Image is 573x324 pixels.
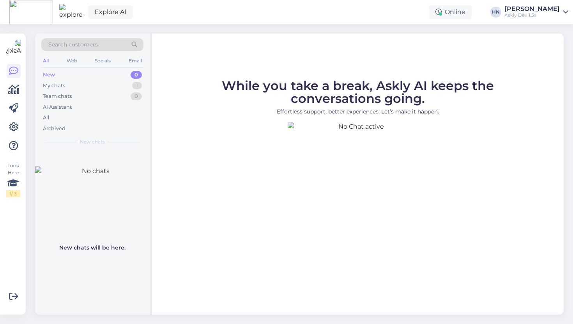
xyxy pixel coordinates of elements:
img: Askly Logo [6,40,21,55]
div: Web [65,56,79,66]
div: Team chats [43,92,72,100]
div: Socials [93,56,112,66]
span: New chats [80,138,105,145]
div: My chats [43,82,65,90]
span: While you take a break, Askly AI keeps the conversations going. [222,78,494,106]
p: Effortless support, better experiences. Let’s make it happen. [186,108,529,116]
img: No chats [35,166,150,237]
div: New [43,71,55,79]
div: [PERSON_NAME] [504,6,560,12]
div: Email [127,56,143,66]
div: Look Here [6,162,20,197]
div: Archived [43,125,65,133]
div: 1 [132,82,142,90]
div: AI Assistant [43,103,72,111]
img: No Chat active [288,122,428,262]
div: All [43,114,50,122]
div: 0 [131,71,142,79]
div: HN [490,7,501,18]
div: All [41,56,50,66]
div: 1 / 3 [6,190,20,197]
a: [PERSON_NAME]Askly Dev 1.5a [504,6,568,18]
span: Search customers [48,41,98,49]
img: explore-ai [59,4,85,20]
div: Askly Dev 1.5a [504,12,560,18]
p: New chats will be here. [59,244,126,252]
a: Explore AI [88,5,133,19]
div: 0 [131,92,142,100]
div: Online [429,5,472,19]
